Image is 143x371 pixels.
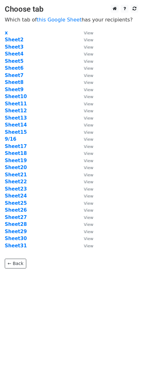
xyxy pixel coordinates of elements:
[5,108,27,114] a: Sheet12
[84,236,93,241] small: View
[5,87,23,92] a: Sheet9
[5,122,27,128] a: Sheet14
[37,17,82,23] a: this Google Sheet
[84,66,93,71] small: View
[5,37,23,43] a: Sheet2
[84,173,93,177] small: View
[5,136,16,142] a: 9/16
[5,115,27,121] a: Sheet13
[84,215,93,220] small: View
[78,236,93,241] a: View
[5,172,27,178] a: Sheet21
[5,58,23,64] a: Sheet5
[78,207,93,213] a: View
[84,109,93,113] small: View
[5,94,27,99] a: Sheet10
[84,73,93,78] small: View
[5,221,27,227] a: Sheet28
[78,30,93,36] a: View
[78,150,93,156] a: View
[84,222,93,227] small: View
[5,51,23,57] a: Sheet4
[78,165,93,170] a: View
[5,158,27,163] a: Sheet19
[78,136,93,142] a: View
[5,65,23,71] a: Sheet6
[5,200,27,206] a: Sheet25
[78,193,93,199] a: View
[78,51,93,57] a: View
[5,79,23,85] a: Sheet8
[5,186,27,192] a: Sheet23
[5,243,27,249] a: Sheet31
[78,115,93,121] a: View
[78,215,93,220] a: View
[84,144,93,149] small: View
[5,236,27,241] a: Sheet30
[84,208,93,213] small: View
[84,59,93,64] small: View
[78,221,93,227] a: View
[78,200,93,206] a: View
[78,101,93,107] a: View
[5,44,23,50] a: Sheet3
[84,80,93,85] small: View
[5,179,27,185] a: Sheet22
[78,79,93,85] a: View
[5,229,27,234] a: Sheet29
[84,158,93,163] small: View
[78,186,93,192] a: View
[78,243,93,249] a: View
[78,129,93,135] a: View
[78,44,93,50] a: View
[84,116,93,121] small: View
[84,201,93,206] small: View
[84,45,93,50] small: View
[78,73,93,78] a: View
[5,215,27,220] a: Sheet27
[84,130,93,135] small: View
[84,38,93,42] small: View
[84,165,93,170] small: View
[78,58,93,64] a: View
[78,179,93,185] a: View
[84,52,93,56] small: View
[5,101,27,107] a: Sheet11
[84,94,93,99] small: View
[5,73,23,78] a: Sheet7
[5,30,8,36] a: x
[78,158,93,163] a: View
[78,144,93,149] a: View
[5,207,27,213] a: Sheet26
[84,194,93,198] small: View
[84,180,93,184] small: View
[5,150,27,156] a: Sheet18
[78,65,93,71] a: View
[84,31,93,35] small: View
[5,129,27,135] strong: Sheet15
[5,144,27,149] a: Sheet17
[5,193,27,199] a: Sheet24
[78,94,93,99] a: View
[78,122,93,128] a: View
[78,229,93,234] a: View
[5,5,138,14] h3: Choose tab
